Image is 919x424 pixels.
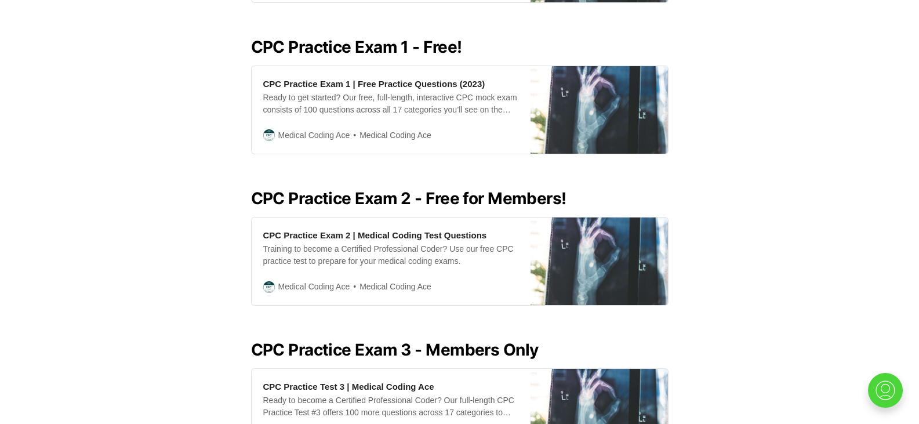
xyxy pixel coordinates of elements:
[251,189,669,208] h2: CPC Practice Exam 2 - Free for Members!
[263,380,434,393] div: CPC Practice Test 3 | Medical Coding Ace
[263,229,487,241] div: CPC Practice Exam 2 | Medical Coding Test Questions
[350,280,431,293] span: Medical Coding Ace
[251,66,669,154] a: CPC Practice Exam 1 | Free Practice Questions (2023)Ready to get started? Our free, full-length, ...
[263,394,519,419] div: Ready to become a Certified Professional Coder? Our full-length CPC Practice Test #3 offers 100 m...
[263,92,519,116] div: Ready to get started? Our free, full-length, interactive CPC mock exam consists of 100 questions ...
[278,280,350,293] span: Medical Coding Ace
[251,340,669,359] h2: CPC Practice Exam 3 - Members Only
[263,78,485,90] div: CPC Practice Exam 1 | Free Practice Questions (2023)
[278,129,350,142] span: Medical Coding Ace
[251,38,669,56] h2: CPC Practice Exam 1 - Free!
[251,217,669,306] a: CPC Practice Exam 2 | Medical Coding Test QuestionsTraining to become a Certified Professional Co...
[858,367,919,424] iframe: portal-trigger
[350,129,431,142] span: Medical Coding Ace
[263,243,519,267] div: Training to become a Certified Professional Coder? Use our free CPC practice test to prepare for ...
